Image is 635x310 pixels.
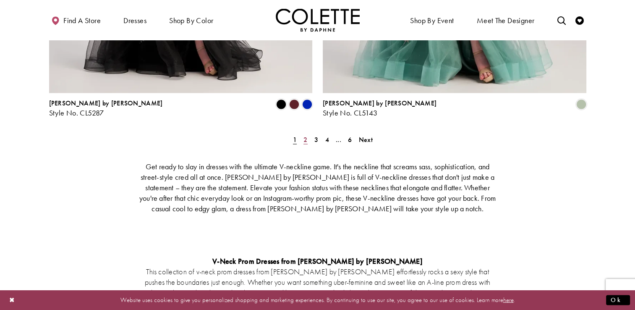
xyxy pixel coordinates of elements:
[302,100,312,110] i: Royal Blue
[293,135,297,144] span: 1
[276,8,360,32] img: Colette by Daphne
[49,100,163,117] div: Colette by Daphne Style No. CL5287
[5,293,19,307] button: Close Dialog
[303,135,307,144] span: 2
[123,16,146,25] span: Dresses
[276,8,360,32] a: Visit Home Page
[314,135,318,144] span: 3
[289,100,299,110] i: Wine
[359,135,373,144] span: Next
[325,135,329,144] span: 4
[49,108,104,118] span: Style No. CL5287
[576,100,586,110] i: Sage
[322,134,331,146] a: Page 4
[301,134,310,146] a: Page 2
[477,16,535,25] span: Meet the designer
[63,16,101,25] span: Find a store
[49,8,103,32] a: Find a store
[410,16,454,25] span: Shop By Event
[121,8,149,32] span: Dresses
[345,134,354,146] a: Page 6
[169,16,213,25] span: Shop by color
[60,294,575,306] p: Website uses cookies to give you personalized shopping and marketing experiences. By continuing t...
[475,8,537,32] a: Meet the designer
[336,135,341,144] span: ...
[323,100,436,117] div: Colette by Daphne Style No. CL5143
[555,8,567,32] a: Toggle search
[49,99,163,108] span: [PERSON_NAME] by [PERSON_NAME]
[606,295,630,305] button: Submit Dialog
[573,8,586,32] a: Check Wishlist
[408,8,456,32] span: Shop By Event
[323,108,377,118] span: Style No. CL5143
[312,134,321,146] a: Page 3
[323,99,436,108] span: [PERSON_NAME] by [PERSON_NAME]
[290,134,299,146] span: Current Page
[333,134,344,146] a: ...
[348,135,352,144] span: 6
[503,296,514,304] a: here
[276,100,286,110] i: Black
[167,8,215,32] span: Shop by color
[356,134,375,146] a: Next Page
[139,162,496,213] span: Get ready to slay in dresses with the ultimate V-neckline game. It's the neckline that screams sa...
[212,256,423,266] strong: V-Neck Prom Dresses from [PERSON_NAME] by [PERSON_NAME]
